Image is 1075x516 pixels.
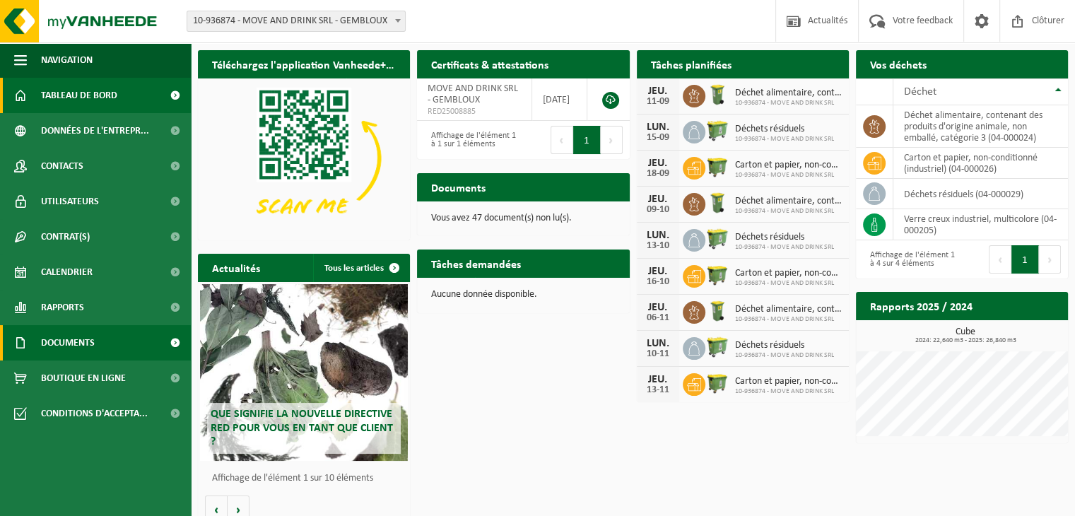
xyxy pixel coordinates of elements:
[735,135,834,143] span: 10-936874 - MOVE AND DRINK SRL
[41,290,84,325] span: Rapports
[644,158,672,169] div: JEU.
[431,213,615,223] p: Vous avez 47 document(s) non lu(s).
[417,50,563,78] h2: Certificats & attestations
[41,219,90,254] span: Contrat(s)
[551,126,573,154] button: Previous
[735,304,842,315] span: Déchet alimentaire, contenant des produits d'origine animale, non emballé, catég...
[644,205,672,215] div: 09-10
[417,173,500,201] h2: Documents
[893,105,1068,148] td: déchet alimentaire, contenant des produits d'origine animale, non emballé, catégorie 3 (04-000024)
[41,396,148,431] span: Conditions d'accepta...
[863,244,955,275] div: Affichage de l'élément 1 à 4 sur 4 éléments
[893,148,1068,179] td: carton et papier, non-conditionné (industriel) (04-000026)
[644,266,672,277] div: JEU.
[705,119,729,143] img: WB-0660-HPE-GN-50
[417,250,535,277] h2: Tâches demandées
[41,42,93,78] span: Navigation
[735,340,834,351] span: Déchets résiduels
[735,351,834,360] span: 10-936874 - MOVE AND DRINK SRL
[532,78,588,121] td: [DATE]
[212,474,403,483] p: Affichage de l'élément 1 sur 10 éléments
[735,243,834,252] span: 10-936874 - MOVE AND DRINK SRL
[41,360,126,396] span: Boutique en ligne
[644,194,672,205] div: JEU.
[41,78,117,113] span: Tableau de bord
[893,179,1068,209] td: déchets résiduels (04-000029)
[198,254,274,281] h2: Actualités
[198,50,410,78] h2: Téléchargez l'application Vanheede+ maintenant!
[705,191,729,215] img: WB-0140-HPE-GN-50
[187,11,406,32] span: 10-936874 - MOVE AND DRINK SRL - GEMBLOUX
[705,155,729,179] img: WB-1100-HPE-GN-50
[200,284,408,461] a: Que signifie la nouvelle directive RED pour vous en tant que client ?
[1039,245,1061,274] button: Next
[428,83,518,105] span: MOVE AND DRINK SRL - GEMBLOUX
[601,126,623,154] button: Next
[705,371,729,395] img: WB-1100-HPE-GN-50
[644,349,672,359] div: 10-11
[41,254,93,290] span: Calendrier
[705,83,729,107] img: WB-0140-HPE-GN-50
[735,376,842,387] span: Carton et papier, non-conditionné (industriel)
[644,302,672,313] div: JEU.
[735,196,842,207] span: Déchet alimentaire, contenant des produits d'origine animale, non emballé, catég...
[735,268,842,279] span: Carton et papier, non-conditionné (industriel)
[735,232,834,243] span: Déchets résiduels
[424,124,516,156] div: Affichage de l'élément 1 à 1 sur 1 éléments
[41,113,149,148] span: Données de l'entrepr...
[187,11,405,31] span: 10-936874 - MOVE AND DRINK SRL - GEMBLOUX
[856,50,941,78] h2: Vos déchets
[735,88,842,99] span: Déchet alimentaire, contenant des produits d'origine animale, non emballé, catég...
[644,277,672,287] div: 16-10
[644,230,672,241] div: LUN.
[893,209,1068,240] td: verre creux industriel, multicolore (04-000205)
[735,315,842,324] span: 10-936874 - MOVE AND DRINK SRL
[644,338,672,349] div: LUN.
[644,86,672,97] div: JEU.
[904,86,936,98] span: Déchet
[428,106,521,117] span: RED25008885
[644,122,672,133] div: LUN.
[735,99,842,107] span: 10-936874 - MOVE AND DRINK SRL
[644,241,672,251] div: 13-10
[644,313,672,323] div: 06-11
[198,78,410,238] img: Download de VHEPlus App
[863,337,1068,344] span: 2024: 22,640 m3 - 2025: 26,840 m3
[989,245,1011,274] button: Previous
[41,325,95,360] span: Documents
[945,319,1067,348] a: Consulter les rapports
[41,184,99,219] span: Utilisateurs
[705,263,729,287] img: WB-1100-HPE-GN-50
[644,133,672,143] div: 15-09
[705,227,729,251] img: WB-0660-HPE-GN-50
[735,207,842,216] span: 10-936874 - MOVE AND DRINK SRL
[644,385,672,395] div: 13-11
[856,292,987,319] h2: Rapports 2025 / 2024
[735,124,834,135] span: Déchets résiduels
[644,97,672,107] div: 11-09
[637,50,746,78] h2: Tâches planifiées
[313,254,409,282] a: Tous les articles
[863,327,1068,344] h3: Cube
[735,160,842,171] span: Carton et papier, non-conditionné (industriel)
[211,409,393,447] span: Que signifie la nouvelle directive RED pour vous en tant que client ?
[573,126,601,154] button: 1
[431,290,615,300] p: Aucune donnée disponible.
[644,374,672,385] div: JEU.
[644,169,672,179] div: 18-09
[41,148,83,184] span: Contacts
[735,279,842,288] span: 10-936874 - MOVE AND DRINK SRL
[1011,245,1039,274] button: 1
[705,299,729,323] img: WB-0140-HPE-GN-50
[705,335,729,359] img: WB-0660-HPE-GN-50
[735,171,842,180] span: 10-936874 - MOVE AND DRINK SRL
[735,387,842,396] span: 10-936874 - MOVE AND DRINK SRL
